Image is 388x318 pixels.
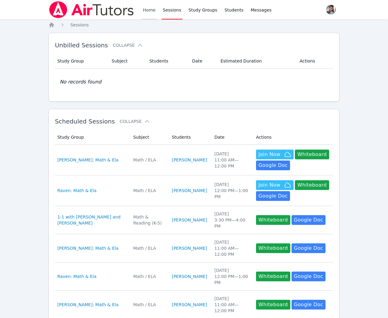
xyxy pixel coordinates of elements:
[292,215,326,225] a: Google Doc
[252,130,333,145] th: Actions
[292,243,326,253] a: Google Doc
[133,273,164,279] div: Math / ELA
[295,180,329,190] button: Whiteboard
[258,151,280,158] span: Join Now
[133,157,164,163] div: Math / ELA
[256,180,294,190] button: Join Now
[258,181,280,189] span: Join Now
[57,157,119,163] a: [PERSON_NAME]: Math & Ela
[133,214,164,226] div: Math & Reading (K-5)
[57,245,119,251] a: [PERSON_NAME]: Math & Ela
[130,130,168,145] th: Subject
[172,157,207,163] a: [PERSON_NAME]
[251,7,272,13] span: Messages
[113,42,143,48] button: Collapse
[57,188,96,194] a: Raven: Math & Ela
[256,191,290,201] a: Google Doc
[214,239,249,257] div: [DATE] 11:00 AM — 12:00 PM
[55,234,333,262] tr: [PERSON_NAME]: Math & ElaMath / ELA[PERSON_NAME][DATE]11:00 AM—12:00 PMWhiteboardGoogle Doc
[256,272,290,281] button: Whiteboard
[172,245,207,251] a: [PERSON_NAME]
[256,161,290,170] a: Google Doc
[214,211,249,229] div: [DATE] 3:30 PM — 4:00 PM
[133,302,164,308] div: Math / ELA
[214,296,249,314] div: [DATE] 11:00 AM — 12:00 PM
[214,181,249,200] div: [DATE] 12:00 PM — 1:00 PM
[214,267,249,286] div: [DATE] 12:00 PM — 1:00 PM
[292,300,326,310] a: Google Doc
[146,54,188,69] th: Students
[214,151,249,169] div: [DATE] 11:00 AM — 12:00 PM
[55,145,333,175] tr: [PERSON_NAME]: Math & ElaMath / ELA[PERSON_NAME][DATE]11:00 AM—12:00 PMJoin NowWhiteboardGoogle Doc
[108,54,146,69] th: Subject
[211,130,252,145] th: Date
[57,214,126,226] a: 1-1 with [PERSON_NAME] and [PERSON_NAME]
[172,217,207,223] a: [PERSON_NAME]
[133,188,164,194] div: Math / ELA
[256,243,290,253] button: Whiteboard
[295,150,329,159] button: Whiteboard
[133,245,164,251] div: Math / ELA
[256,150,294,159] button: Join Now
[168,130,211,145] th: Students
[70,22,89,27] span: Sessions
[70,22,89,28] a: Sessions
[55,130,130,145] th: Study Group
[172,302,207,308] a: [PERSON_NAME]
[120,118,150,124] button: Collapse
[217,54,296,69] th: Estimated Duration
[188,54,217,69] th: Date
[256,300,290,310] button: Whiteboard
[296,54,333,69] th: Actions
[57,302,119,308] a: [PERSON_NAME]: Math & Ela
[172,188,207,194] a: [PERSON_NAME]
[55,69,333,95] td: No records found
[55,42,108,49] span: Unbilled Sessions
[55,54,108,69] th: Study Group
[256,215,290,225] button: Whiteboard
[49,22,339,28] nav: Breadcrumb
[49,1,134,18] img: Air Tutors
[292,272,326,281] a: Google Doc
[55,175,333,206] tr: Raven: Math & ElaMath / ELA[PERSON_NAME][DATE]12:00 PM—1:00 PMJoin NowWhiteboardGoogle Doc
[55,206,333,234] tr: 1-1 with [PERSON_NAME] and [PERSON_NAME]Math & Reading (K-5)[PERSON_NAME][DATE]3:30 PM—4:00 PMWhi...
[55,118,115,125] span: Scheduled Sessions
[55,262,333,291] tr: Raven: Math & ElaMath / ELA[PERSON_NAME][DATE]12:00 PM—1:00 PMWhiteboardGoogle Doc
[172,273,207,279] a: [PERSON_NAME]
[57,273,96,279] a: Raven: Math & Ela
